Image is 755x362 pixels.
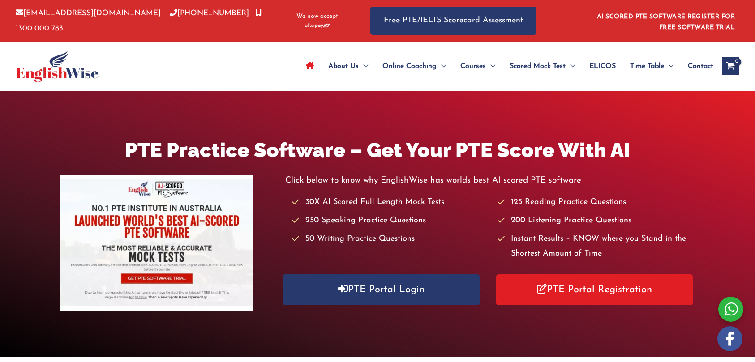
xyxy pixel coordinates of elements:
[296,12,338,21] span: We now accept
[292,232,489,247] li: 50 Writing Practice Questions
[375,51,453,82] a: Online CoachingMenu Toggle
[664,51,673,82] span: Menu Toggle
[486,51,495,82] span: Menu Toggle
[299,51,713,82] nav: Site Navigation: Main Menu
[328,51,359,82] span: About Us
[370,7,536,35] a: Free PTE/IELTS Scorecard Assessment
[510,51,566,82] span: Scored Mock Test
[283,274,480,305] a: PTE Portal Login
[681,51,713,82] a: Contact
[292,195,489,210] li: 30X AI Scored Full Length Mock Tests
[498,213,695,228] li: 200 Listening Practice Questions
[382,51,437,82] span: Online Coaching
[16,9,161,17] a: [EMAIL_ADDRESS][DOMAIN_NAME]
[16,9,262,32] a: 1300 000 783
[460,51,486,82] span: Courses
[688,51,713,82] span: Contact
[592,6,739,35] aside: Header Widget 1
[597,13,735,31] a: AI SCORED PTE SOFTWARE REGISTER FOR FREE SOFTWARE TRIAL
[359,51,368,82] span: Menu Toggle
[60,175,253,311] img: pte-institute-main
[498,232,695,262] li: Instant Results – KNOW where you Stand in the Shortest Amount of Time
[453,51,502,82] a: CoursesMenu Toggle
[16,50,99,82] img: cropped-ew-logo
[623,51,681,82] a: Time TableMenu Toggle
[566,51,575,82] span: Menu Toggle
[496,274,693,305] a: PTE Portal Registration
[437,51,446,82] span: Menu Toggle
[60,136,695,164] h1: PTE Practice Software – Get Your PTE Score With AI
[502,51,582,82] a: Scored Mock TestMenu Toggle
[717,326,742,351] img: white-facebook.png
[305,23,330,28] img: Afterpay-Logo
[630,51,664,82] span: Time Table
[589,51,616,82] span: ELICOS
[498,195,695,210] li: 125 Reading Practice Questions
[285,173,695,188] p: Click below to know why EnglishWise has worlds best AI scored PTE software
[292,213,489,228] li: 250 Speaking Practice Questions
[321,51,375,82] a: About UsMenu Toggle
[582,51,623,82] a: ELICOS
[170,9,249,17] a: [PHONE_NUMBER]
[722,57,739,75] a: View Shopping Cart, empty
